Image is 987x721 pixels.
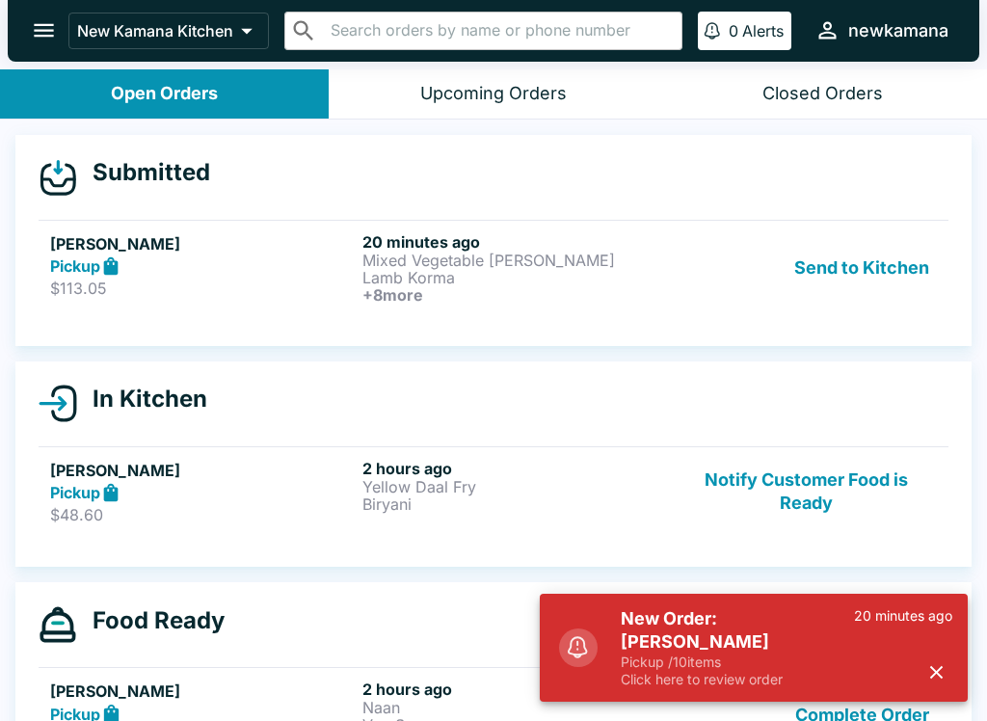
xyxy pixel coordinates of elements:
p: Mixed Vegetable [PERSON_NAME] [362,252,667,269]
h5: [PERSON_NAME] [50,232,355,255]
input: Search orders by name or phone number [325,17,674,44]
div: newkamana [848,19,948,42]
button: New Kamana Kitchen [68,13,269,49]
p: Yellow Daal Fry [362,478,667,495]
button: open drawer [19,6,68,55]
p: Click here to review order [621,671,854,688]
h4: In Kitchen [77,385,207,414]
button: Notify Customer Food is Ready [676,459,937,525]
h6: 20 minutes ago [362,232,667,252]
p: Naan [362,699,667,716]
div: Upcoming Orders [420,83,567,105]
h4: Submitted [77,158,210,187]
button: newkamana [807,10,956,51]
h5: [PERSON_NAME] [50,680,355,703]
p: 20 minutes ago [854,607,952,625]
h5: [PERSON_NAME] [50,459,355,482]
p: $113.05 [50,279,355,298]
p: Biryani [362,495,667,513]
div: Open Orders [111,83,218,105]
strong: Pickup [50,483,100,502]
h5: New Order: [PERSON_NAME] [621,607,854,654]
p: 0 [729,21,738,40]
p: Pickup / 10 items [621,654,854,671]
p: Alerts [742,21,784,40]
a: [PERSON_NAME]Pickup$48.602 hours agoYellow Daal FryBiryaniNotify Customer Food is Ready [39,446,948,537]
h6: 2 hours ago [362,680,667,699]
p: $48.60 [50,505,355,524]
a: [PERSON_NAME]Pickup$113.0520 minutes agoMixed Vegetable [PERSON_NAME]Lamb Korma+8moreSend to Kitchen [39,220,948,315]
h4: Food Ready [77,606,225,635]
div: Closed Orders [762,83,883,105]
strong: Pickup [50,256,100,276]
p: Lamb Korma [362,269,667,286]
p: New Kamana Kitchen [77,21,233,40]
button: Send to Kitchen [787,232,937,304]
h6: + 8 more [362,286,667,304]
h6: 2 hours ago [362,459,667,478]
